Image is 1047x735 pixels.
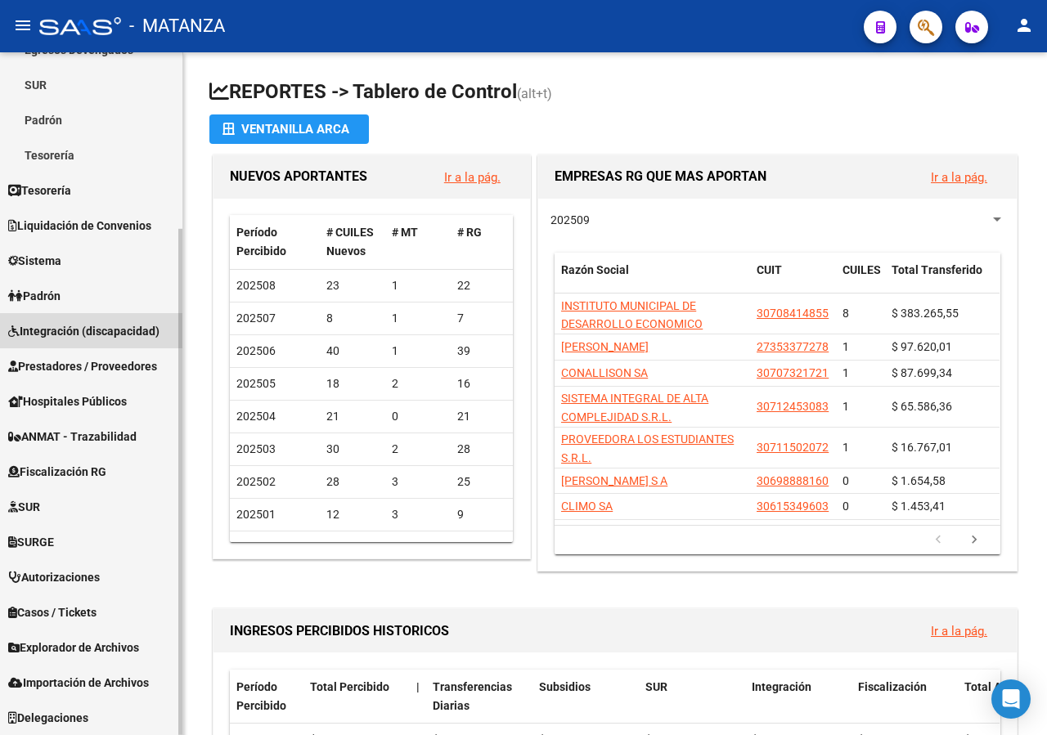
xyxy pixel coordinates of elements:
datatable-header-cell: # RG [451,215,516,269]
span: Fiscalización RG [8,463,106,481]
button: Ir a la pág. [918,162,1000,192]
span: Total Transferido [892,263,982,276]
div: 1 [392,309,444,328]
mat-icon: menu [13,16,33,35]
button: Ir a la pág. [918,616,1000,646]
datatable-header-cell: # CUILES Nuevos [320,215,385,269]
span: Total Anses [964,680,1026,693]
datatable-header-cell: Total Transferido [885,253,1000,307]
span: - MATANZA [129,8,225,44]
span: Subsidios [539,680,591,693]
span: 30708414855 [757,307,829,320]
span: 0 [843,474,849,487]
div: 45 [457,538,510,557]
span: 27353377278 [757,340,829,353]
a: Ir a la pág. [444,170,501,185]
div: 1 [392,276,444,295]
datatable-header-cell: Integración [745,670,852,724]
div: 28 [326,473,379,491]
span: $ 1.453,41 [892,500,946,513]
span: 202503 [236,442,276,455]
span: 202507 [236,311,276,325]
span: EMPRESAS RG QUE MAS APORTAN [555,168,766,184]
div: 12 [326,505,379,524]
datatable-header-cell: Subsidios [532,670,639,724]
span: Período Percibido [236,226,286,258]
a: Ir a la pág. [931,170,987,185]
span: 202508 [236,279,276,292]
span: $ 1.654,58 [892,474,946,487]
div: 7 [457,309,510,328]
div: 21 [457,407,510,426]
span: SUR [645,680,667,693]
datatable-header-cell: Transferencias Diarias [426,670,532,724]
span: Transferencias Diarias [433,680,512,712]
span: 0 [843,500,849,513]
span: 30712453083 [757,400,829,413]
div: 21 [326,407,379,426]
span: $ 383.265,55 [892,307,959,320]
span: [PERSON_NAME] [561,340,649,353]
a: Ir a la pág. [931,624,987,639]
a: go to previous page [923,531,954,549]
span: Delegaciones [8,709,88,727]
span: Autorizaciones [8,568,100,586]
span: Explorador de Archivos [8,639,139,657]
datatable-header-cell: Razón Social [555,253,750,307]
span: (alt+t) [517,86,552,101]
span: INGRESOS PERCIBIDOS HISTORICOS [230,623,449,639]
div: 8 [326,309,379,328]
datatable-header-cell: CUIT [750,253,836,307]
div: 9 [457,505,510,524]
div: 2 [392,374,444,393]
span: $ 97.620,01 [892,340,952,353]
span: Sistema [8,252,61,270]
span: [PERSON_NAME] S A [561,474,667,487]
span: # CUILES Nuevos [326,226,374,258]
span: Prestadores / Proveedores [8,357,157,375]
datatable-header-cell: Total Percibido [303,670,410,724]
div: 3 [392,505,444,524]
div: Ventanilla ARCA [222,114,356,144]
h1: REPORTES -> Tablero de Control [209,78,1021,107]
div: 0 [392,407,444,426]
datatable-header-cell: Fiscalización [852,670,958,724]
div: 28 [457,440,510,459]
span: 8 [843,307,849,320]
span: 30615349603 [757,500,829,513]
datatable-header-cell: Período Percibido [230,215,320,269]
span: CUILES [843,263,881,276]
div: 16 [457,374,510,393]
span: 202509 [550,213,590,226]
datatable-header-cell: Período Percibido [230,670,303,724]
span: 202504 [236,410,276,423]
datatable-header-cell: # MT [385,215,451,269]
div: 61 [326,538,379,557]
span: NUEVOS APORTANTES [230,168,367,184]
span: Hospitales Públicos [8,392,127,410]
span: 1 [843,400,849,413]
mat-icon: person [1014,16,1034,35]
datatable-header-cell: SUR [639,670,745,724]
button: Ventanilla ARCA [209,114,369,144]
span: $ 16.767,01 [892,441,952,454]
span: CONALLISON SA [561,366,648,379]
datatable-header-cell: | [410,670,426,724]
span: $ 87.699,34 [892,366,952,379]
span: SISTEMA INTEGRAL DE ALTA COMPLEJIDAD S.R.L. [561,392,708,424]
span: 202501 [236,508,276,521]
span: Integración [752,680,811,693]
span: Importación de Archivos [8,674,149,692]
span: | [416,680,420,693]
span: Tesorería [8,182,71,199]
div: 30 [326,440,379,459]
span: 202412 [236,540,276,553]
span: 202502 [236,475,276,488]
span: Fiscalización [858,680,927,693]
div: 22 [457,276,510,295]
span: # MT [392,226,418,239]
span: SUR [8,498,40,516]
div: 18 [326,374,379,393]
div: 2 [392,440,444,459]
div: 3 [392,473,444,491]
